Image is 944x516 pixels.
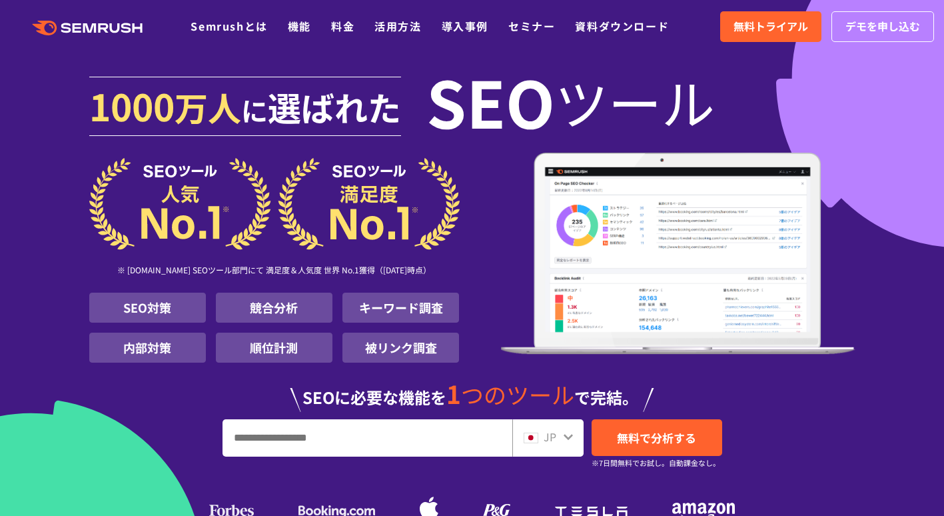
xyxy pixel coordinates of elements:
span: 1 [446,375,461,411]
span: 万人 [175,83,241,131]
input: URL、キーワードを入力してください [223,420,512,456]
small: ※7日間無料でお試し。自動課金なし。 [592,457,720,469]
a: 活用方法 [374,18,421,34]
a: 機能 [288,18,311,34]
span: 1000 [89,79,175,132]
li: キーワード調査 [342,293,459,323]
li: 内部対策 [89,333,206,363]
span: ツール [555,75,715,128]
a: デモを申し込む [831,11,934,42]
a: 料金 [331,18,354,34]
li: 順位計測 [216,333,332,363]
span: JP [544,429,556,445]
a: 資料ダウンロード [575,18,669,34]
span: デモを申し込む [845,18,920,35]
a: 無料で分析する [592,419,722,456]
li: 被リンク調査 [342,333,459,363]
span: 無料トライアル [733,18,808,35]
span: 無料で分析する [617,429,696,446]
span: で完結。 [574,385,638,409]
a: 無料トライアル [720,11,821,42]
li: 競合分析 [216,293,332,323]
div: SEOに必要な機能を [89,368,855,412]
a: 導入事例 [442,18,488,34]
span: つのツール [461,378,574,411]
span: 選ばれた [268,83,401,131]
a: セミナー [508,18,555,34]
a: Semrushとは [191,18,267,34]
span: に [241,91,268,129]
div: ※ [DOMAIN_NAME] SEOツール部門にて 満足度＆人気度 世界 No.1獲得（[DATE]時点） [89,250,460,293]
li: SEO対策 [89,293,206,323]
span: SEO [426,75,555,128]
